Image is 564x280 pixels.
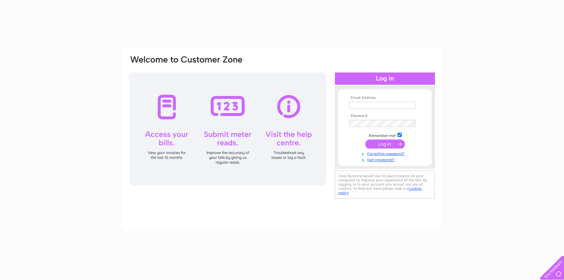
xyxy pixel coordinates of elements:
th: Email Address: [347,96,422,100]
td: Remember me? [347,132,422,138]
a: cookies policy [338,186,422,195]
a: Not registered? [349,156,422,162]
input: Submit [365,140,405,149]
div: Clear Business would like to place cookies on your computer to improve your experience of the sit... [335,170,435,198]
a: Forgotten password? [349,150,422,156]
th: Password: [347,114,422,118]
